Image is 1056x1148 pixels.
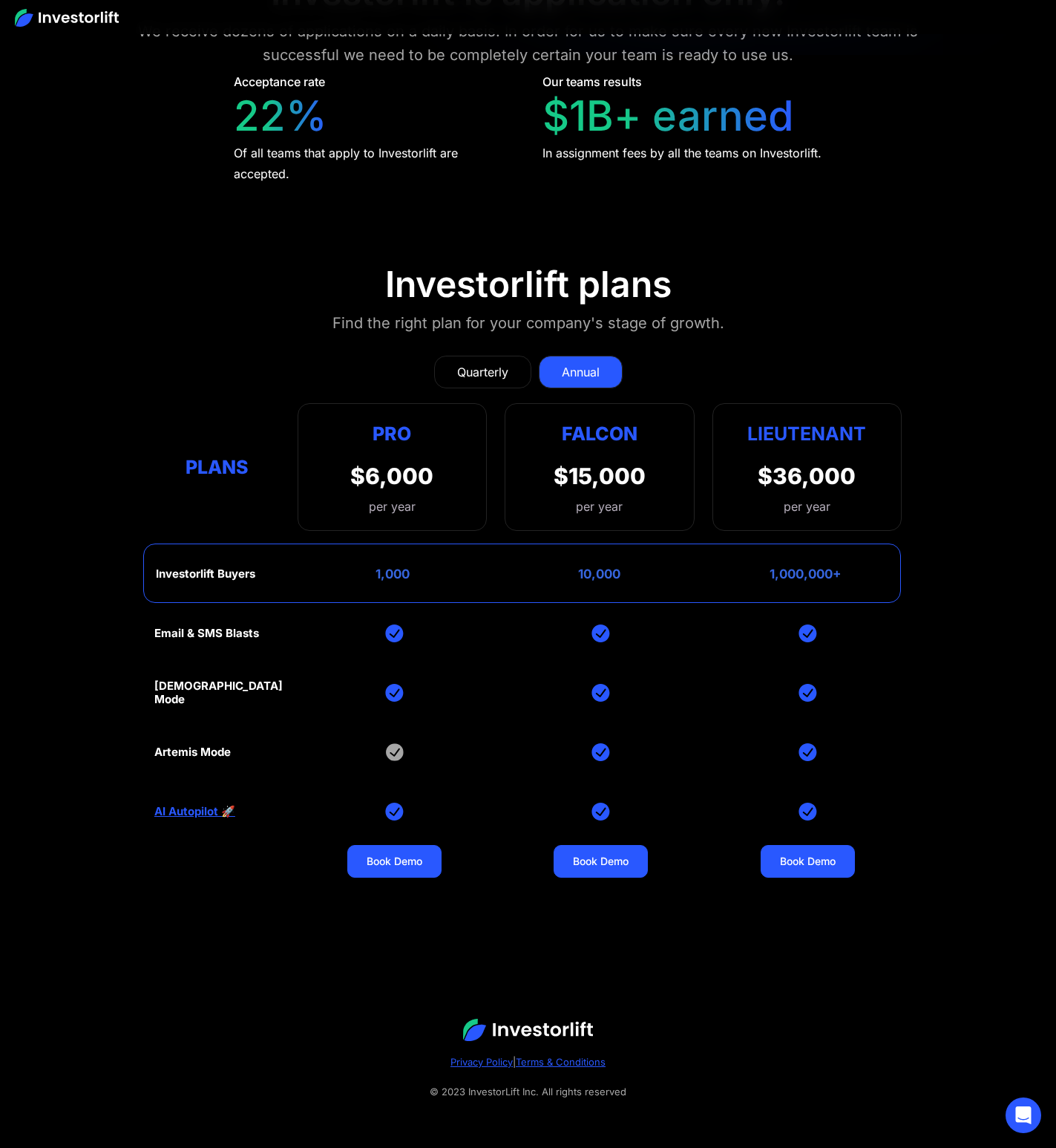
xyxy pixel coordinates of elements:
div: $36,000 [758,463,856,489]
div: $15,000 [554,463,646,489]
div: Investorlift Buyers [156,567,255,581]
a: Privacy Policy [450,1056,513,1068]
a: Book Demo [347,845,442,878]
div: Investorlift plans [385,263,672,306]
div: Find the right plan for your company's stage of growth. [332,311,724,335]
div: per year [350,498,433,515]
div: | [30,1053,1026,1071]
div: Plans [154,453,280,482]
div: 10,000 [578,567,620,581]
div: $6,000 [350,463,433,489]
div: Quarterly [457,363,508,381]
div: Pro [350,419,433,448]
div: We receive dozens of applications on a daily basis. In order for us to make sure every new Invest... [105,19,950,67]
div: per year [784,498,830,515]
div: Falcon [562,419,637,448]
div: Artemis Mode [154,746,231,759]
div: $1B+ earned [542,91,794,141]
div: Annual [562,363,600,381]
div: Acceptance rate [234,73,325,91]
a: Book Demo [554,845,648,878]
a: Terms & Conditions [516,1056,606,1068]
div: Our teams results [542,73,642,91]
div: Of all teams that apply to Investorlift are accepted. [234,143,515,184]
div: per year [576,498,623,515]
div: 1,000,000+ [770,567,842,581]
div: [DEMOGRAPHIC_DATA] Mode [154,679,283,706]
div: In assignment fees by all the teams on Investorlift. [542,143,821,163]
a: AI Autopilot 🚀 [154,805,235,818]
div: 1,000 [375,567,410,581]
div: © 2023 InvestorLift Inc. All rights reserved [30,1083,1026,1100]
div: Open Intercom Messenger [1006,1098,1041,1133]
strong: Lieutenant [747,423,866,445]
div: 22% [234,91,327,141]
div: Email & SMS Blasts [154,627,259,640]
a: Book Demo [761,845,855,878]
